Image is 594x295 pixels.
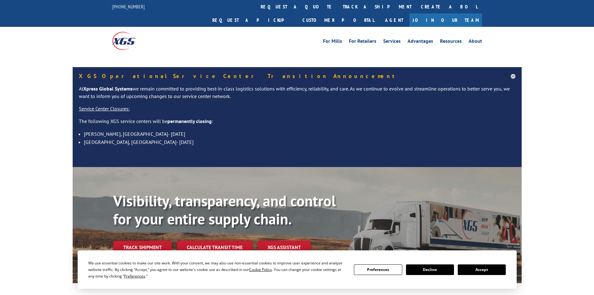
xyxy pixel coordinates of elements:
a: Services [383,39,401,46]
h5: XGS Operational Service Center Transition Announcement [79,73,515,79]
a: Join Our Team [409,13,482,27]
a: Agent [379,13,409,27]
li: [GEOGRAPHIC_DATA], [GEOGRAPHIC_DATA]- [DATE] [84,138,515,146]
p: At we remain committed to providing best-in-class logistics solutions with efficiency, reliabilit... [79,85,515,105]
strong: Xpress Global Systems [83,86,133,92]
a: Request a pickup [208,13,298,27]
div: Cookie Consent Prompt [78,250,517,289]
div: We use essential cookies to make our site work. With your consent, we may also use non-essential ... [88,260,346,279]
strong: permanently closing [167,118,212,124]
span: Preferences [124,273,145,279]
button: Accept [458,264,506,275]
a: Resources [440,39,462,46]
p: The following XGS service centers will be : [79,118,515,130]
span: Cookie Policy [249,267,272,272]
a: About [469,39,482,46]
u: Service Center Closures: [79,106,130,112]
a: Advantages [408,39,433,46]
a: Calculate transit time [177,241,253,254]
button: Decline [406,264,454,275]
a: Customer Portal [298,13,379,27]
a: For Mills [323,39,342,46]
li: [PERSON_NAME], [GEOGRAPHIC_DATA]- [DATE] [84,130,515,138]
a: [PHONE_NUMBER] [112,3,145,10]
a: For Retailers [349,39,376,46]
b: Visibility, transparency, and control for your entire supply chain. [113,191,336,229]
a: XGS ASSISTANT [258,241,311,254]
a: Track shipment [113,241,172,254]
button: Preferences [354,264,402,275]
